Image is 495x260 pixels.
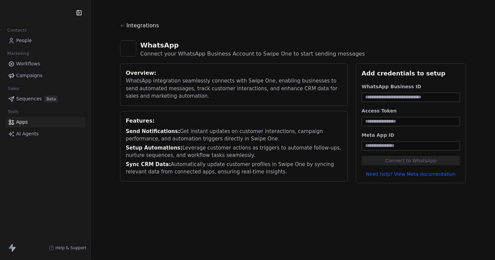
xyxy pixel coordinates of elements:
[361,156,460,165] button: Connect to WhatsApp
[16,130,39,137] span: AI Agents
[140,50,365,58] div: Connect your WhatsApp Business Account to Swipe One to start sending messages
[16,37,32,44] span: People
[126,22,159,30] span: Integrations
[16,119,28,126] span: Apps
[16,60,40,67] span: Workflows
[126,128,180,134] span: Send Notifications:
[123,44,133,53] img: whatsapp.svg
[55,245,86,251] span: Help & Support
[5,107,21,117] span: Tools
[4,25,30,35] span: Contacts
[5,93,85,104] a: SequencesBeta
[126,69,342,77] div: Overview:
[4,48,32,59] span: Marketing
[44,96,58,102] span: Beta
[5,128,85,139] a: AI Agents
[126,77,342,100] div: WhatsApp integration seamlessly connects with Swipe One, enabling businesses to send automated me...
[126,161,342,176] div: Automatically update customer profiles in Swipe One by syncing relevant data from connected apps,...
[126,117,342,125] div: Features:
[120,22,466,35] a: Integrations
[5,70,85,81] a: Campaigns
[361,171,460,177] a: Need help? View Meta documentation
[361,83,460,90] div: WhatsApp Business ID
[126,128,342,143] div: Get instant updates on customer interactions, campaign performance, and automation triggers direc...
[5,84,22,94] span: Sales
[16,95,42,102] span: Sequences
[126,161,171,167] span: Sync CRM Data:
[49,245,86,251] a: Help & Support
[126,144,342,159] div: Leverage customer actions as triggers to automate follow-ups, nurture sequences, and workflow tas...
[126,145,183,151] span: Setup Automations:
[5,58,85,69] a: Workflows
[140,40,365,50] div: WhatsApp
[16,72,42,79] span: Campaigns
[5,117,85,128] a: Apps
[361,132,460,138] div: Meta App ID
[361,69,460,78] div: Add credentials to setup
[5,35,85,46] a: People
[361,107,460,114] div: Access Token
